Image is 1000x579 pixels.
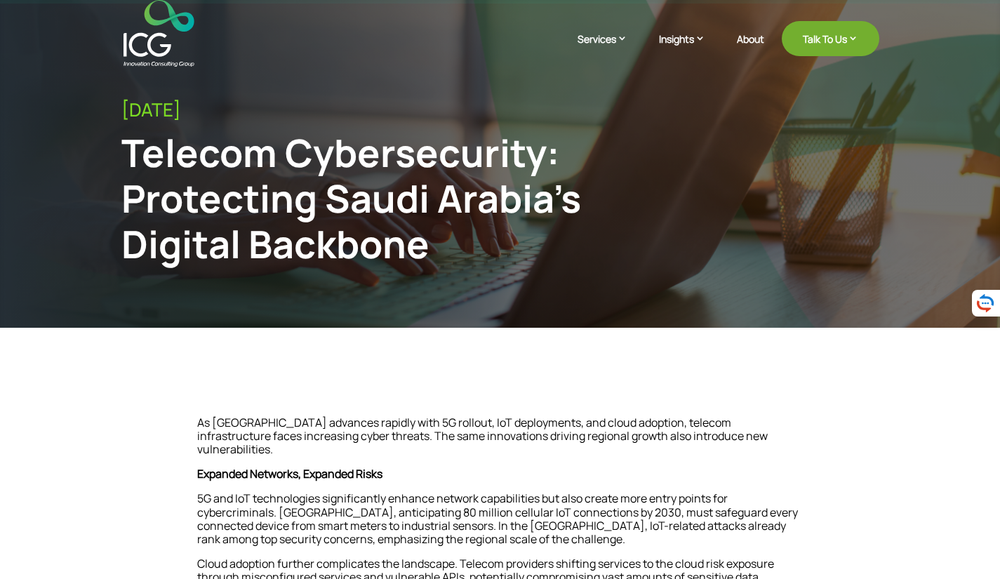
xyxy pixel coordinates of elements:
a: About [737,34,764,67]
p: 5G and IoT technologies significantly enhance network capabilities but also create more entry poi... [197,492,804,557]
a: Talk To Us [782,21,879,56]
iframe: Chat Widget [930,512,1000,579]
div: Telecom Cybersecurity: Protecting Saudi Arabia’s Digital Backbone [121,130,705,266]
strong: Expanded Networks, Expanded Risks [197,466,382,481]
p: As [GEOGRAPHIC_DATA] advances rapidly with 5G rollout, IoT deployments, and cloud adoption, telec... [197,416,804,468]
div: [DATE] [121,99,879,121]
a: Services [578,32,641,67]
a: Insights [659,32,719,67]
